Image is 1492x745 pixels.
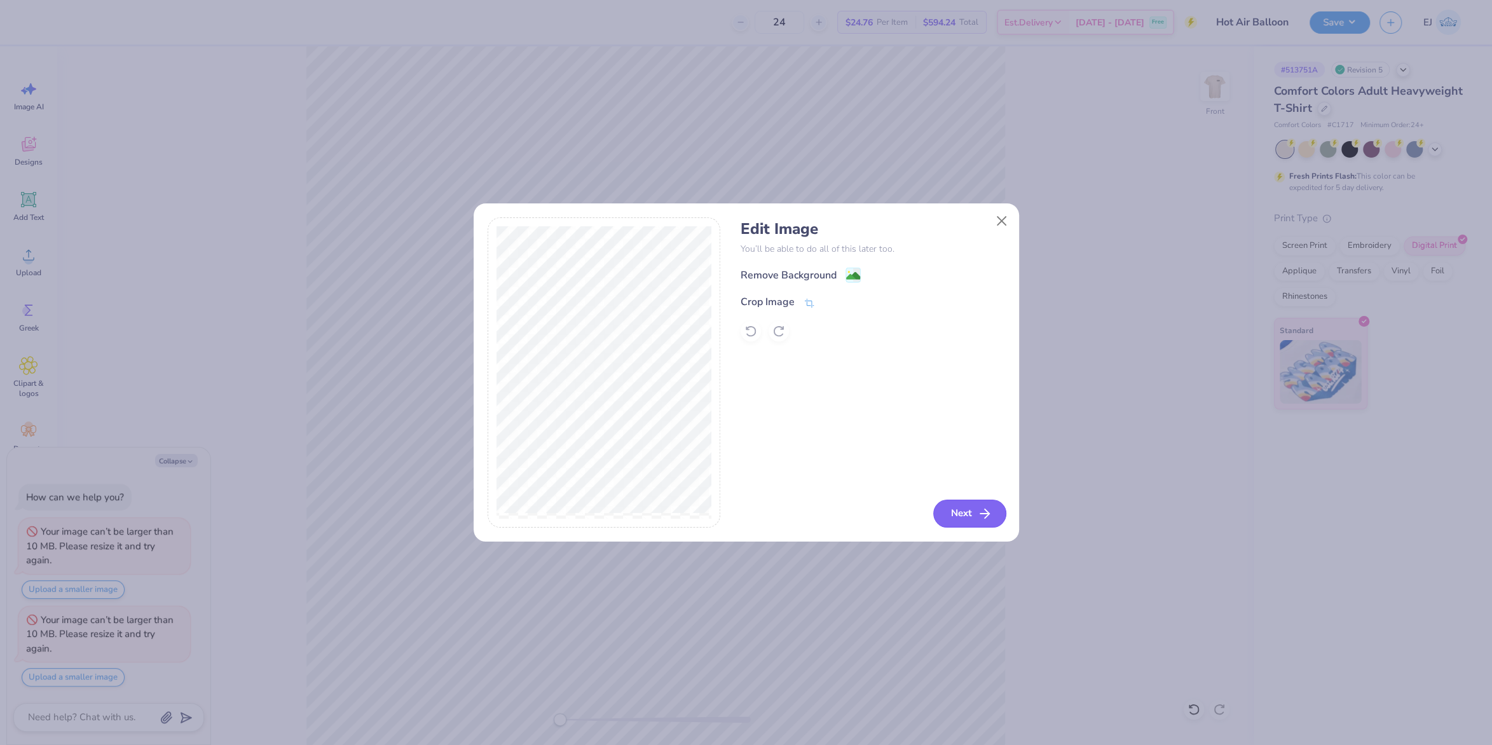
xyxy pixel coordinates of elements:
p: You’ll be able to do all of this later too. [741,242,1004,256]
button: Next [933,500,1006,528]
h4: Edit Image [741,220,1004,238]
div: Remove Background [741,268,837,283]
button: Close [989,208,1013,233]
div: Crop Image [741,294,795,310]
